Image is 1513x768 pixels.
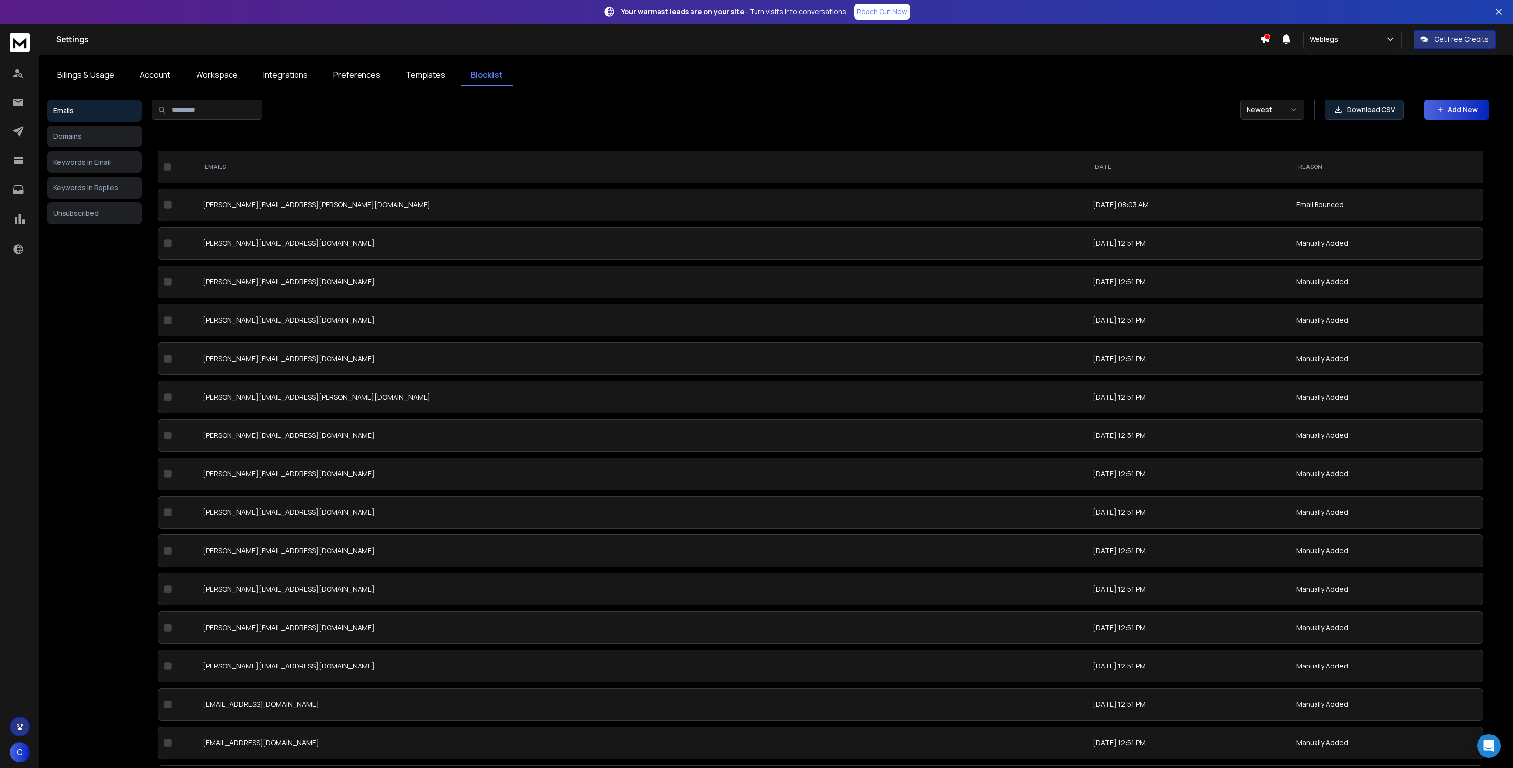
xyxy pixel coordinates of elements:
[1087,458,1290,490] td: [DATE] 12:51 PM
[197,688,1087,721] td: [EMAIL_ADDRESS][DOMAIN_NAME]
[1424,100,1489,120] button: Add New
[1448,105,1478,115] p: Add New
[1240,100,1304,120] button: Newest
[1087,381,1290,413] td: [DATE] 12:51 PM
[1290,534,1483,567] td: Manually Added
[130,65,180,86] a: Account
[1290,419,1483,452] td: Manually Added
[1414,30,1496,49] button: Get Free Credits
[197,534,1087,567] td: [PERSON_NAME][EMAIL_ADDRESS][DOMAIN_NAME]
[1087,151,1290,183] th: DATE
[47,100,142,122] button: Emails
[197,611,1087,644] td: [PERSON_NAME][EMAIL_ADDRESS][DOMAIN_NAME]
[197,573,1087,605] td: [PERSON_NAME][EMAIL_ADDRESS][DOMAIN_NAME]
[1290,688,1483,721] td: Manually Added
[254,65,318,86] a: Integrations
[1087,189,1290,221] td: [DATE] 08:03 AM
[197,151,1087,183] th: EMAILS
[1087,227,1290,260] td: [DATE] 12:51 PM
[197,419,1087,452] td: [PERSON_NAME][EMAIL_ADDRESS][DOMAIN_NAME]
[1290,342,1483,375] td: Manually Added
[1290,381,1483,413] td: Manually Added
[56,33,1260,45] h1: Settings
[47,151,142,173] button: Keywords in Email
[461,65,513,86] a: Blocklist
[197,458,1087,490] td: [PERSON_NAME][EMAIL_ADDRESS][DOMAIN_NAME]
[1087,342,1290,375] td: [DATE] 12:51 PM
[1290,458,1483,490] td: Manually Added
[1087,266,1290,298] td: [DATE] 12:51 PM
[1290,650,1483,682] td: Manually Added
[621,7,846,17] p: – Turn visits into conversations
[197,650,1087,682] td: [PERSON_NAME][EMAIL_ADDRESS][DOMAIN_NAME]
[1087,650,1290,682] td: [DATE] 12:51 PM
[1087,496,1290,529] td: [DATE] 12:51 PM
[1477,734,1501,758] div: Open Intercom Messenger
[47,65,124,86] a: Billings & Usage
[1087,573,1290,605] td: [DATE] 12:51 PM
[197,266,1087,298] td: [PERSON_NAME][EMAIL_ADDRESS][DOMAIN_NAME]
[1290,151,1483,183] th: REASON
[396,65,455,86] a: Templates
[1290,611,1483,644] td: Manually Added
[197,342,1087,375] td: [PERSON_NAME][EMAIL_ADDRESS][DOMAIN_NAME]
[186,65,248,86] a: Workspace
[1290,496,1483,529] td: Manually Added
[1310,34,1342,44] p: Weblegs
[197,381,1087,413] td: [PERSON_NAME][EMAIL_ADDRESS][PERSON_NAME][DOMAIN_NAME]
[1087,611,1290,644] td: [DATE] 12:51 PM
[1290,266,1483,298] td: Manually Added
[1087,688,1290,721] td: [DATE] 12:51 PM
[47,177,142,199] button: Keywords in Replies
[47,202,142,224] button: Unsubscribed
[1290,227,1483,260] td: Manually Added
[1290,189,1483,221] td: Email Bounced
[854,4,910,20] a: Reach Out Now
[1087,534,1290,567] td: [DATE] 12:51 PM
[47,126,142,147] button: Domains
[1434,34,1489,44] p: Get Free Credits
[10,33,30,52] img: logo
[197,304,1087,336] td: [PERSON_NAME][EMAIL_ADDRESS][DOMAIN_NAME]
[1087,419,1290,452] td: [DATE] 12:51 PM
[10,742,30,762] button: C
[1325,100,1404,120] button: Download CSV
[197,496,1087,529] td: [PERSON_NAME][EMAIL_ADDRESS][DOMAIN_NAME]
[197,227,1087,260] td: [PERSON_NAME][EMAIL_ADDRESS][DOMAIN_NAME]
[1290,727,1483,759] td: Manually Added
[857,7,907,17] p: Reach Out Now
[621,7,744,16] strong: Your warmest leads are on your site
[1087,304,1290,336] td: [DATE] 12:51 PM
[1290,304,1483,336] td: Manually Added
[1087,727,1290,759] td: [DATE] 12:51 PM
[1290,573,1483,605] td: Manually Added
[197,189,1087,221] td: [PERSON_NAME][EMAIL_ADDRESS][PERSON_NAME][DOMAIN_NAME]
[197,727,1087,759] td: [EMAIL_ADDRESS][DOMAIN_NAME]
[324,65,390,86] a: Preferences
